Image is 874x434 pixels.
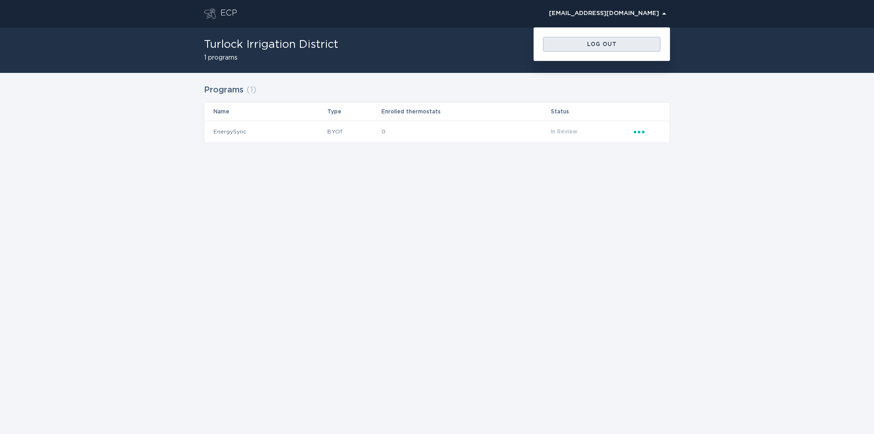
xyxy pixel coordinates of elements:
h2: Programs [204,82,244,98]
div: ECP [220,8,237,19]
span: ( 1 ) [246,86,256,94]
button: Log out [543,37,661,51]
tr: 6a5fabe6d4a54d99a8180ee5d7809849 [204,121,670,143]
td: 0 [381,121,550,143]
th: Name [204,102,327,121]
span: In Review [551,129,577,134]
div: Popover menu [634,127,661,137]
h2: 1 programs [204,55,338,61]
div: Log out [548,41,656,47]
th: Status [550,102,633,121]
td: BYOT [327,121,381,143]
button: Open user account details [545,7,670,20]
td: EnergySync [204,121,327,143]
th: Enrolled thermostats [381,102,550,121]
div: [EMAIL_ADDRESS][DOMAIN_NAME] [549,11,666,16]
th: Type [327,102,381,121]
h1: Turlock Irrigation District [204,39,338,50]
button: Go to dashboard [204,8,216,19]
tr: Table Headers [204,102,670,121]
